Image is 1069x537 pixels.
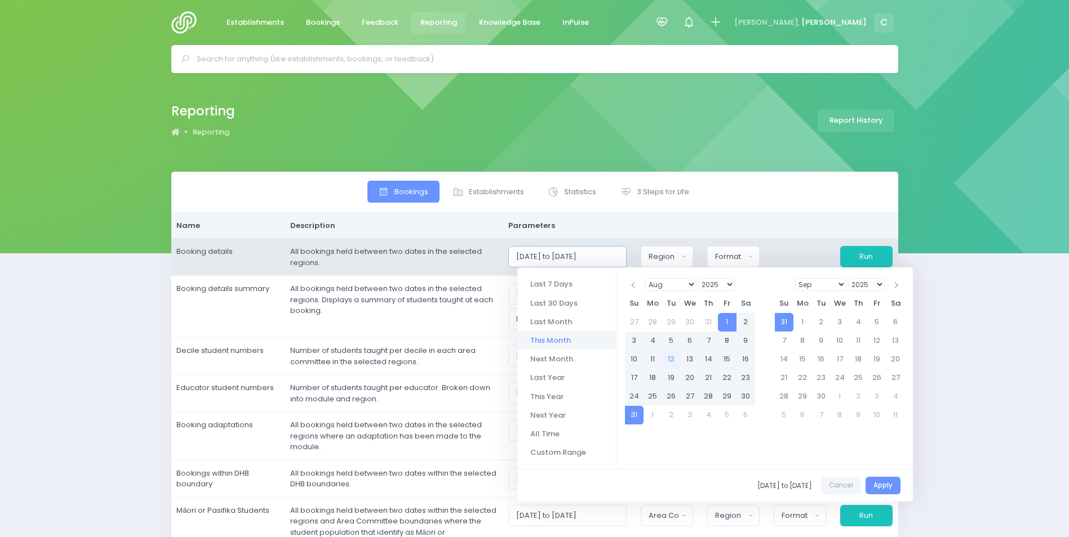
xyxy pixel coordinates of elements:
td: 28 [775,387,793,406]
td: 9 [812,332,831,350]
th: We [681,294,699,313]
td: 3 [868,387,886,406]
input: Select date range [508,283,627,305]
button: Format [707,246,760,267]
td: All bookings held between two dates in the selected regions where an adaptation has been made to ... [285,412,503,460]
td: 8 [718,332,737,350]
button: Region [707,505,760,526]
td: 6 [681,332,699,350]
td: 26 [868,369,886,387]
td: 16 [812,350,831,369]
td: Booking details [171,239,285,276]
li: Next Month [517,350,616,368]
td: 18 [644,369,662,387]
td: 5 [662,332,681,350]
div: Area Committee [649,510,678,521]
a: Reporting [411,12,467,34]
td: 25 [849,369,868,387]
td: 12 [662,350,681,369]
td: 16 [737,350,755,369]
td: 30 [812,387,831,406]
th: Name [171,213,285,239]
td: 24 [831,369,849,387]
a: Establishments [218,12,294,34]
li: Last 7 Days [517,275,616,293]
td: All bookings held between two dates in the selected regions. Displays a summary of students taugh... [285,276,503,338]
td: 31 [775,313,793,332]
button: Apply [866,477,901,494]
li: This Month [517,331,616,350]
td: 18 [849,350,868,369]
td: 21 [699,369,718,387]
th: Su [625,294,644,313]
td: 7 [775,332,793,350]
td: 6 [737,406,755,424]
td: 29 [662,313,681,332]
span: C [874,13,894,33]
td: 3 [681,406,699,424]
a: InPulse [553,12,598,34]
td: 15 [718,350,737,369]
input: Select date range [508,382,627,404]
td: 7 [699,332,718,350]
li: Last Year [517,368,616,387]
th: Mo [793,294,812,313]
th: Mo [644,294,662,313]
th: Sa [737,294,755,313]
button: Area Committee [641,505,693,526]
a: Bookings [297,12,349,34]
td: 9 [737,332,755,350]
td: All bookings held between two dates within the selected DHB boundaries. [285,460,503,497]
td: 11 [849,332,868,350]
button: Run [840,505,893,526]
span: [PERSON_NAME], [734,17,800,28]
th: Fr [868,294,886,313]
td: 1 [718,313,737,332]
li: Last Month [517,312,616,331]
span: Bookings [306,17,340,28]
td: 27 [625,313,644,332]
td: 30 [737,387,755,406]
button: Educator [508,308,561,330]
td: 14 [775,350,793,369]
td: All bookings held between two dates in the selected regions. [285,239,503,276]
td: 1 [831,387,849,406]
h2: Reporting [171,104,235,119]
th: Tu [812,294,831,313]
td: 4 [699,406,718,424]
td: Number of students taught per educator. Broken down into module and region. [285,375,503,412]
td: 4 [886,387,905,406]
td: 6 [793,406,812,424]
td: 17 [831,350,849,369]
td: 19 [868,350,886,369]
li: Last 30 Days [517,294,616,312]
td: Educator student numbers [171,375,285,412]
div: Educator [516,314,545,325]
th: Th [699,294,718,313]
th: Sa [886,294,905,313]
td: 28 [644,313,662,332]
td: 12 [868,332,886,350]
td: 29 [718,387,737,406]
a: Establishments [441,181,535,203]
td: 21 [775,369,793,387]
span: Feedback [362,17,398,28]
td: 2 [662,406,681,424]
td: 2 [849,387,868,406]
span: Reporting [420,17,457,28]
button: Run [840,246,893,267]
input: Select date range [508,345,627,366]
td: 24 [625,387,644,406]
th: Su [775,294,793,313]
span: [DATE] to [DATE] [757,482,817,489]
span: InPulse [562,17,589,28]
td: 31 [625,406,644,424]
td: 10 [831,332,849,350]
th: Fr [718,294,737,313]
th: Tu [662,294,681,313]
div: Format [782,510,811,521]
td: 2 [812,313,831,332]
span: Establishments [469,186,524,198]
td: 29 [793,387,812,406]
td: 1 [644,406,662,424]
